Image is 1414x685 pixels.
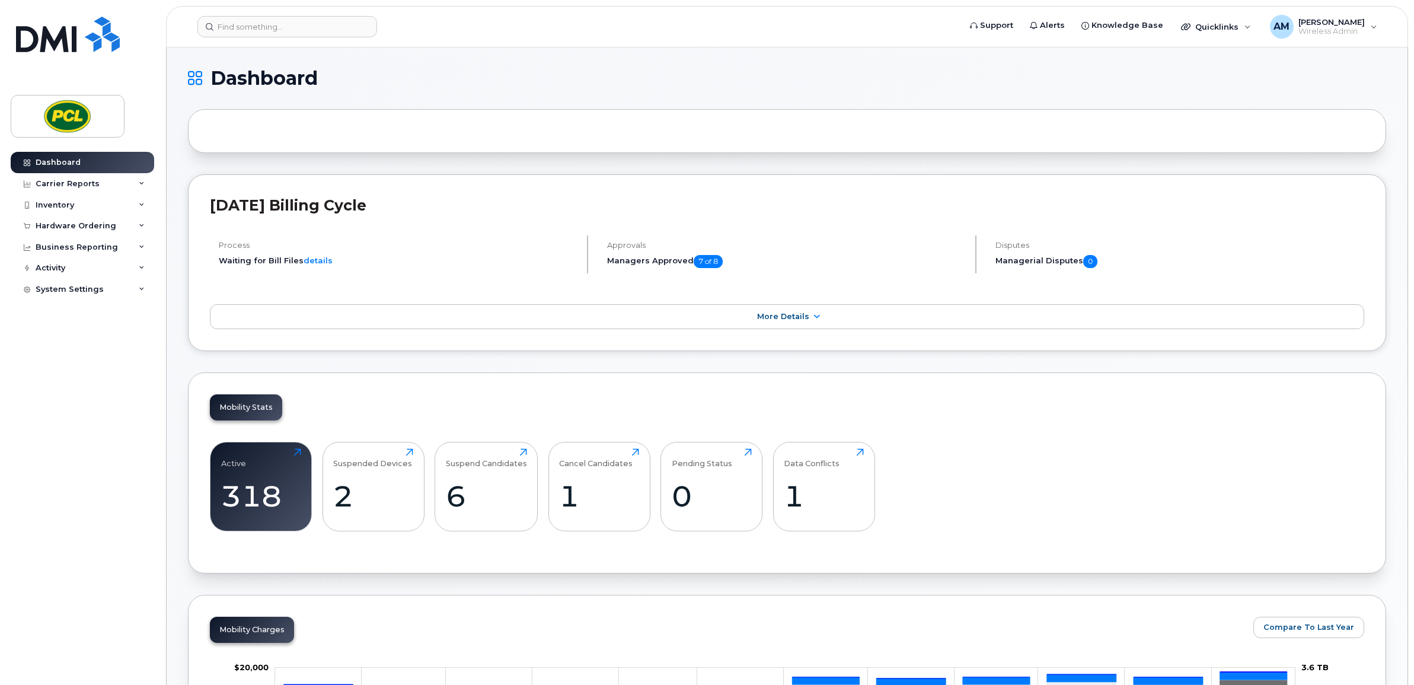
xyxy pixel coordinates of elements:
[221,448,246,468] div: Active
[219,241,577,250] h4: Process
[672,479,752,514] div: 0
[559,479,639,514] div: 1
[221,448,301,524] a: Active318
[607,255,965,268] h5: Managers Approved
[1083,255,1097,268] span: 0
[219,255,577,266] li: Waiting for Bill Files
[784,448,864,524] a: Data Conflicts1
[333,479,413,514] div: 2
[304,256,333,265] a: details
[234,662,269,672] tspan: $20,000
[446,448,527,468] div: Suspend Candidates
[559,448,639,524] a: Cancel Candidates1
[221,479,301,514] div: 318
[784,448,840,468] div: Data Conflicts
[210,196,1364,214] h2: [DATE] Billing Cycle
[559,448,633,468] div: Cancel Candidates
[672,448,732,468] div: Pending Status
[1253,617,1364,638] button: Compare To Last Year
[1263,622,1354,633] span: Compare To Last Year
[333,448,412,468] div: Suspended Devices
[694,255,723,268] span: 7 of 8
[757,312,809,321] span: More Details
[210,69,318,87] span: Dashboard
[446,448,527,524] a: Suspend Candidates6
[672,448,752,524] a: Pending Status0
[995,255,1364,268] h5: Managerial Disputes
[446,479,527,514] div: 6
[995,241,1364,250] h4: Disputes
[784,479,864,514] div: 1
[607,241,965,250] h4: Approvals
[333,448,413,524] a: Suspended Devices2
[234,662,269,672] g: $0
[1301,662,1329,672] tspan: 3.6 TB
